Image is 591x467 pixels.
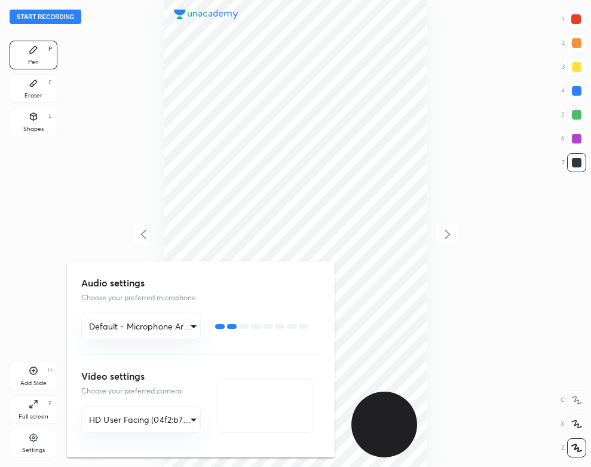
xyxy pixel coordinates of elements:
[81,369,201,383] h3: Video settings
[81,406,201,433] div: Default - Microphone Array (Realtek(R) Audio)
[81,313,201,340] div: Default - Microphone Array (Realtek(R) Audio)
[81,292,320,303] p: Choose your preferred microphone
[81,386,201,396] p: Choose your preferred camera
[81,276,320,290] h3: Audio settings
